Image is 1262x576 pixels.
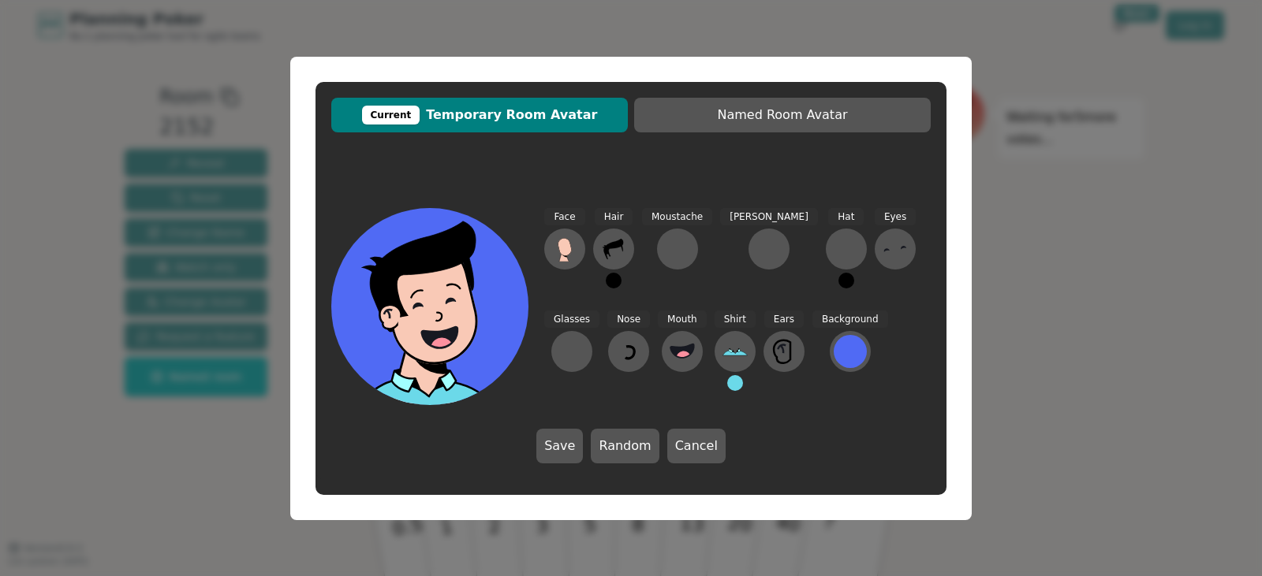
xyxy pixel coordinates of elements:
button: CurrentTemporary Room Avatar [331,98,628,132]
span: Ears [764,310,804,329]
span: Face [544,208,584,226]
div: Current [362,106,420,124]
span: Eyes [875,208,916,226]
span: Hat [828,208,864,226]
span: Hair [595,208,633,226]
span: Temporary Room Avatar [339,106,620,124]
button: Named Room Avatar [634,98,931,132]
button: Cancel [667,429,726,463]
span: Glasses [544,310,599,329]
span: Nose [607,310,650,329]
span: [PERSON_NAME] [720,208,818,226]
span: Shirt [715,310,756,329]
button: Save [536,429,583,463]
span: Moustache [642,208,712,226]
span: Background [812,310,888,329]
button: Random [591,429,659,463]
span: Mouth [658,310,707,329]
span: Named Room Avatar [642,106,923,124]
